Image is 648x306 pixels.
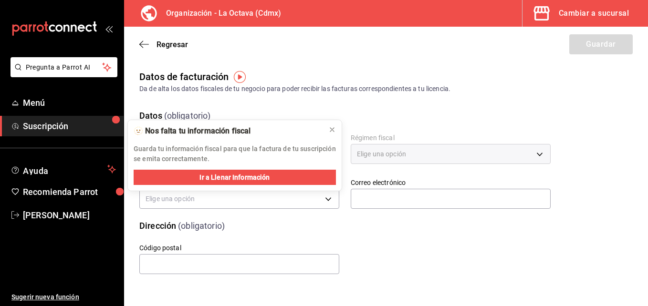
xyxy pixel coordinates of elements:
div: Cambiar a sucursal [559,7,629,20]
span: Sugerir nueva función [11,292,116,302]
div: Datos de facturación [139,70,229,84]
span: Pregunta a Parrot AI [26,62,103,72]
label: Código postal [139,245,339,251]
div: Elige una opción [351,144,551,164]
div: (obligatorio) [164,109,211,122]
img: Tooltip marker [234,71,246,83]
div: Dirección [139,219,176,232]
button: Regresar [139,40,188,49]
span: Menú [23,96,116,109]
div: (obligatorio) [178,219,225,232]
button: open_drawer_menu [105,25,113,32]
p: Guarda tu información fiscal para que la factura de tu suscripción se emita correctamente. [134,144,336,164]
div: Datos [139,109,162,122]
a: Pregunta a Parrot AI [7,69,117,79]
span: Ir a Llenar Información [199,173,270,183]
div: Da de alta los datos fiscales de tu negocio para poder recibir las facturas correspondientes a tu... [139,84,633,94]
span: Regresar [157,40,188,49]
span: [PERSON_NAME] [23,209,116,222]
span: Ayuda [23,163,104,175]
label: Régimen fiscal [351,134,551,141]
div: Elige una opción [139,189,339,209]
label: Correo electrónico [351,179,551,186]
span: Suscripción [23,120,116,133]
div: 🫥 Nos falta tu información fiscal [134,126,321,136]
h3: Organización - La Octava (Cdmx) [158,8,281,19]
button: Pregunta a Parrot AI [10,57,117,77]
button: Ir a Llenar Información [134,170,336,185]
span: Recomienda Parrot [23,185,116,198]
